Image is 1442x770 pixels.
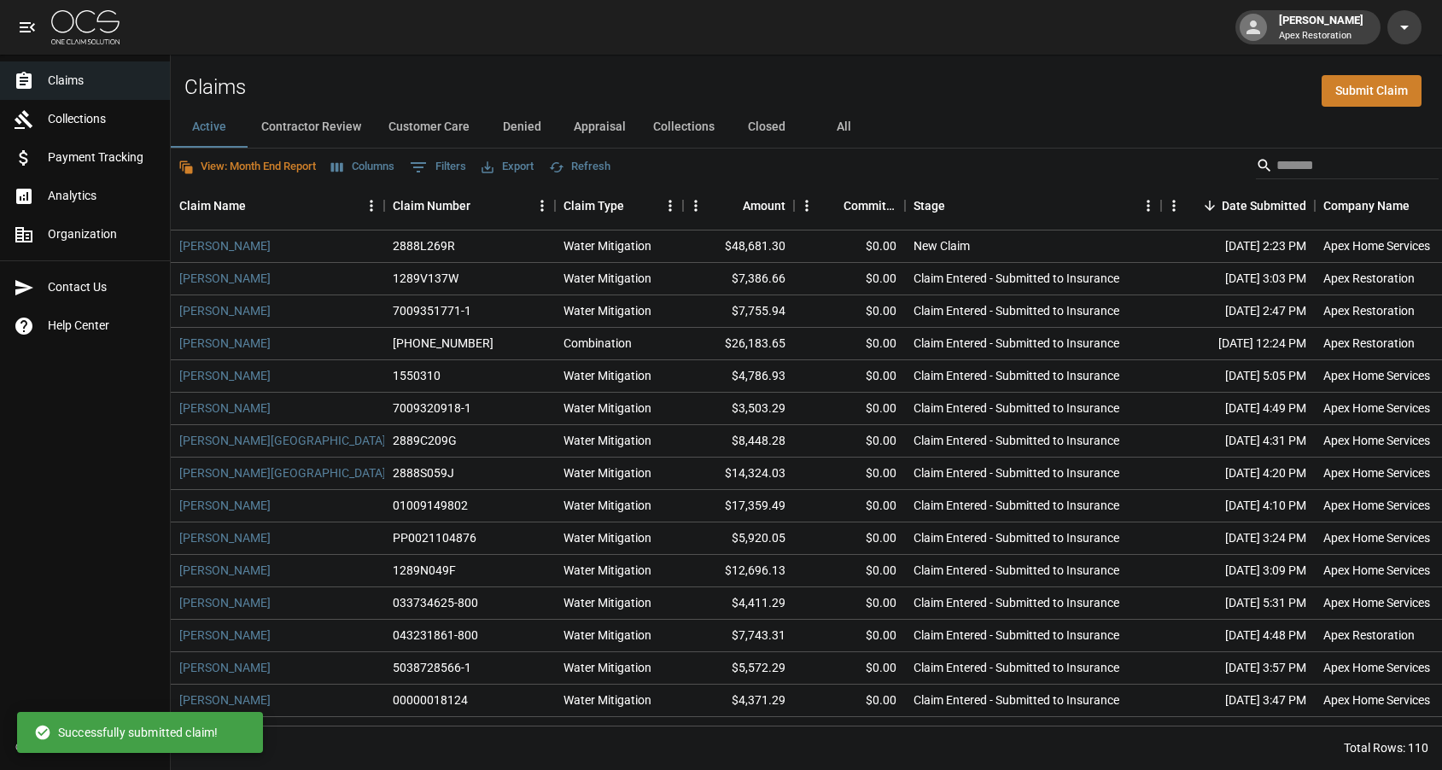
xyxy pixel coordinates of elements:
[1323,691,1430,709] div: Apex Home Services
[179,594,271,611] a: [PERSON_NAME]
[483,107,560,148] button: Denied
[794,193,820,219] button: Menu
[406,154,470,181] button: Show filters
[914,529,1119,546] div: Claim Entered - Submitted to Insurance
[794,425,905,458] div: $0.00
[470,194,494,218] button: Sort
[48,317,156,335] span: Help Center
[794,652,905,685] div: $0.00
[683,263,794,295] div: $7,386.66
[1222,182,1306,230] div: Date Submitted
[477,154,538,180] button: Export
[683,555,794,587] div: $12,696.13
[10,10,44,44] button: open drawer
[48,149,156,166] span: Payment Tracking
[171,107,248,148] button: Active
[1323,627,1415,644] div: Apex Restoration
[914,270,1119,287] div: Claim Entered - Submitted to Insurance
[179,302,271,319] a: [PERSON_NAME]
[820,194,844,218] button: Sort
[393,594,478,611] div: 033734625-800
[683,295,794,328] div: $7,755.94
[179,562,271,579] a: [PERSON_NAME]
[563,182,624,230] div: Claim Type
[1323,182,1410,230] div: Company Name
[563,724,651,741] div: Water Mitigation
[844,182,896,230] div: Committed Amount
[393,659,471,676] div: 5038728566-1
[179,182,246,230] div: Claim Name
[1323,724,1430,741] div: Apex Home Services
[914,724,1113,741] div: Attempting to Engage with the Carrier
[1161,360,1315,393] div: [DATE] 5:05 PM
[1161,193,1187,219] button: Menu
[1256,152,1439,183] div: Search
[794,295,905,328] div: $0.00
[393,270,458,287] div: 1289V137W
[1323,270,1415,287] div: Apex Restoration
[914,367,1119,384] div: Claim Entered - Submitted to Insurance
[683,652,794,685] div: $5,572.29
[393,400,471,417] div: 7009320918-1
[563,529,651,546] div: Water Mitigation
[683,182,794,230] div: Amount
[683,193,709,219] button: Menu
[683,360,794,393] div: $4,786.93
[184,75,246,100] h2: Claims
[1323,335,1415,352] div: Apex Restoration
[1161,458,1315,490] div: [DATE] 4:20 PM
[15,738,155,755] div: © 2025 One Claim Solution
[794,587,905,620] div: $0.00
[393,497,468,514] div: 01009149802
[1323,400,1430,417] div: Apex Home Services
[794,717,905,750] div: $0.00
[174,154,320,180] button: View: Month End Report
[179,270,271,287] a: [PERSON_NAME]
[914,335,1119,352] div: Claim Entered - Submitted to Insurance
[945,194,969,218] button: Sort
[683,490,794,522] div: $17,359.49
[1161,393,1315,425] div: [DATE] 4:49 PM
[794,685,905,717] div: $0.00
[563,335,632,352] div: Combination
[563,432,651,449] div: Water Mitigation
[393,432,457,449] div: 2889C209G
[563,464,651,481] div: Water Mitigation
[1161,652,1315,685] div: [DATE] 3:57 PM
[794,393,905,425] div: $0.00
[393,182,470,230] div: Claim Number
[179,400,271,417] a: [PERSON_NAME]
[1272,12,1370,43] div: [PERSON_NAME]
[914,497,1119,514] div: Claim Entered - Submitted to Insurance
[545,154,615,180] button: Refresh
[393,562,456,579] div: 1289N049F
[393,335,493,352] div: 09-009-119282
[657,193,683,219] button: Menu
[48,110,156,128] span: Collections
[393,529,476,546] div: PP0021104876
[563,627,651,644] div: Water Mitigation
[1323,497,1430,514] div: Apex Home Services
[563,659,651,676] div: Water Mitigation
[179,659,271,676] a: [PERSON_NAME]
[563,367,651,384] div: Water Mitigation
[179,529,271,546] a: [PERSON_NAME]
[683,230,794,263] div: $48,681.30
[1198,194,1222,218] button: Sort
[246,194,270,218] button: Sort
[914,302,1119,319] div: Claim Entered - Submitted to Insurance
[179,691,271,709] a: [PERSON_NAME]
[560,107,639,148] button: Appraisal
[794,360,905,393] div: $0.00
[794,328,905,360] div: $0.00
[743,182,785,230] div: Amount
[179,367,271,384] a: [PERSON_NAME]
[914,691,1119,709] div: Claim Entered - Submitted to Insurance
[1161,425,1315,458] div: [DATE] 4:31 PM
[1323,529,1430,546] div: Apex Home Services
[171,107,1442,148] div: dynamic tabs
[359,193,384,219] button: Menu
[34,717,218,748] div: Successfully submitted claim!
[1323,237,1430,254] div: Apex Home Services
[1323,302,1415,319] div: Apex Restoration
